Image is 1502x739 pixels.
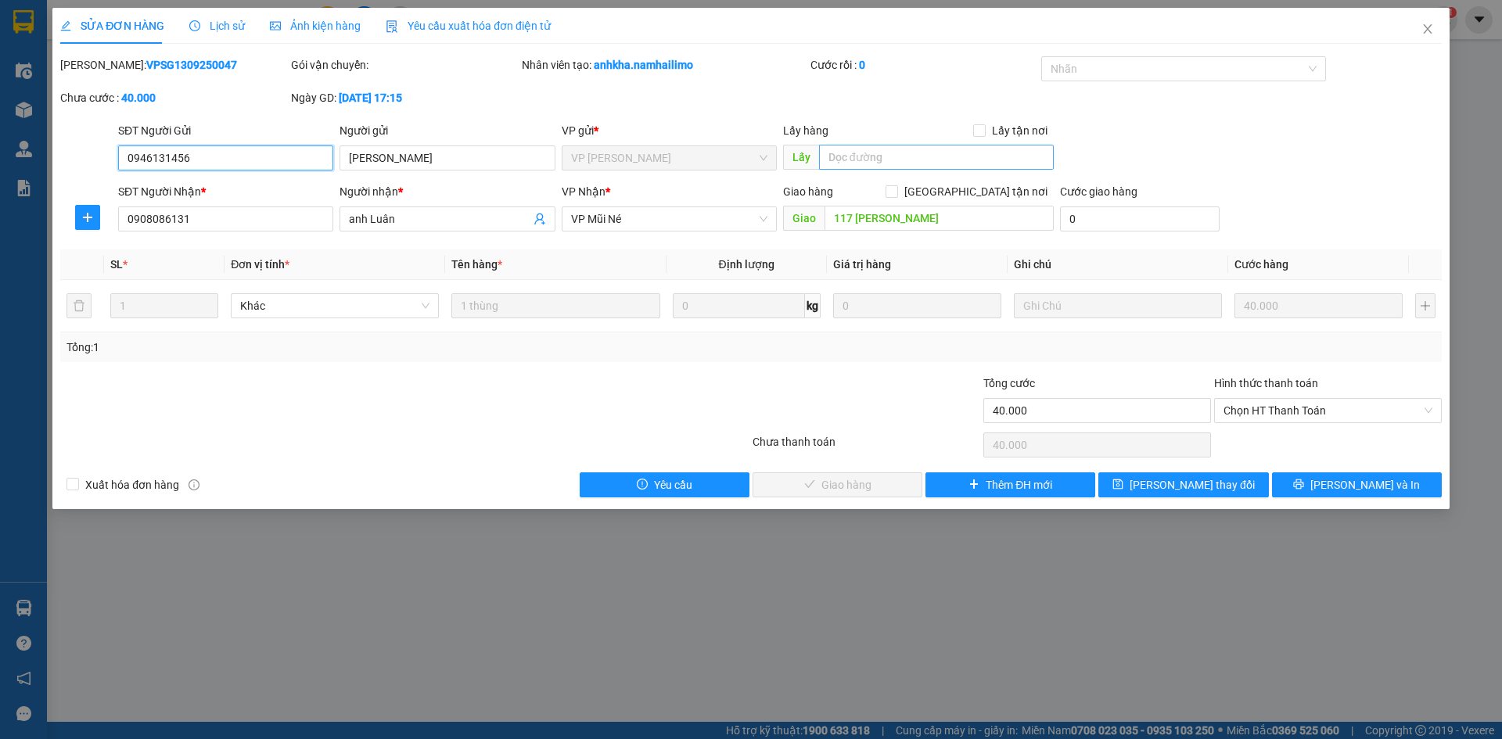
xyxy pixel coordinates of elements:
[986,476,1052,493] span: Thêm ĐH mới
[805,293,821,318] span: kg
[810,56,1038,74] div: Cước rồi :
[189,20,200,31] span: clock-circle
[562,185,605,198] span: VP Nhận
[783,124,828,137] span: Lấy hàng
[1310,476,1420,493] span: [PERSON_NAME] và In
[66,293,92,318] button: delete
[451,293,659,318] input: VD: Bàn, Ghế
[291,56,519,74] div: Gói vận chuyển:
[833,258,891,271] span: Giá trị hàng
[118,183,333,200] div: SĐT Người Nhận
[968,479,979,491] span: plus
[751,433,982,461] div: Chưa thanh toán
[340,183,555,200] div: Người nhận
[66,339,580,356] div: Tổng: 1
[240,294,429,317] span: Khác
[783,206,825,231] span: Giao
[819,145,1054,170] input: Dọc đường
[534,213,546,225] span: user-add
[1234,258,1288,271] span: Cước hàng
[291,89,519,106] div: Ngày GD:
[580,472,749,497] button: exclamation-circleYêu cầu
[75,205,100,230] button: plus
[118,122,333,139] div: SĐT Người Gửi
[1234,293,1403,318] input: 0
[1421,23,1434,35] span: close
[231,258,289,271] span: Đơn vị tính
[270,20,361,32] span: Ảnh kiện hàng
[340,122,555,139] div: Người gửi
[1014,293,1222,318] input: Ghi Chú
[1060,185,1137,198] label: Cước giao hàng
[76,211,99,224] span: plus
[339,91,402,104] b: [DATE] 17:15
[386,20,398,33] img: icon
[783,185,833,198] span: Giao hàng
[386,20,551,32] span: Yêu cầu xuất hóa đơn điện tử
[1272,472,1442,497] button: printer[PERSON_NAME] và In
[60,20,164,32] span: SỬA ĐƠN HÀNG
[1098,472,1268,497] button: save[PERSON_NAME] thay đổi
[60,20,71,31] span: edit
[1214,377,1318,389] label: Hình thức thanh toán
[189,20,245,32] span: Lịch sử
[60,89,288,106] div: Chưa cước :
[983,377,1035,389] span: Tổng cước
[189,479,199,490] span: info-circle
[571,146,767,170] span: VP Phạm Ngũ Lão
[562,122,777,139] div: VP gửi
[986,122,1054,139] span: Lấy tận nơi
[522,56,807,74] div: Nhân viên tạo:
[1112,479,1123,491] span: save
[833,293,1001,318] input: 0
[1130,476,1255,493] span: [PERSON_NAME] thay đổi
[110,258,123,271] span: SL
[753,472,922,497] button: checkGiao hàng
[571,207,767,231] span: VP Mũi Né
[898,183,1054,200] span: [GEOGRAPHIC_DATA] tận nơi
[925,472,1095,497] button: plusThêm ĐH mới
[825,206,1054,231] input: Dọc đường
[594,59,693,71] b: anhkha.namhailimo
[1415,293,1436,318] button: plus
[121,91,156,104] b: 40.000
[1224,399,1432,422] span: Chọn HT Thanh Toán
[859,59,865,71] b: 0
[270,20,281,31] span: picture
[451,258,502,271] span: Tên hàng
[1060,206,1220,231] input: Cước giao hàng
[1293,479,1304,491] span: printer
[1008,249,1228,280] th: Ghi chú
[783,145,819,170] span: Lấy
[719,258,774,271] span: Định lượng
[146,59,237,71] b: VPSG1309250047
[1406,8,1450,52] button: Close
[79,476,185,493] span: Xuất hóa đơn hàng
[654,476,692,493] span: Yêu cầu
[60,56,288,74] div: [PERSON_NAME]:
[637,479,648,491] span: exclamation-circle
